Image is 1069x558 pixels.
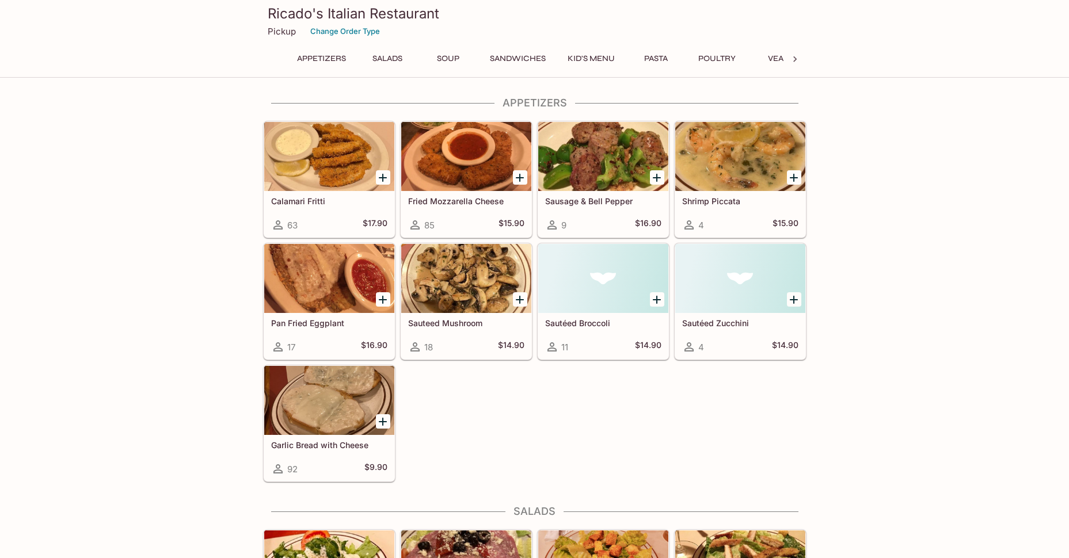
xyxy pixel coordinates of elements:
span: 17 [287,342,295,353]
h4: Appetizers [263,97,806,109]
span: 4 [698,220,704,231]
h5: Fried Mozzarella Cheese [408,196,524,206]
a: Sautéed Broccoli11$14.90 [538,243,669,360]
a: Garlic Bread with Cheese92$9.90 [264,365,395,481]
div: Sautéed Zucchini [675,244,805,313]
a: Pan Fried Eggplant17$16.90 [264,243,395,360]
a: Sauteed Mushroom18$14.90 [401,243,532,360]
div: Fried Mozzarella Cheese [401,122,531,191]
button: Pasta [630,51,682,67]
a: Calamari Fritti63$17.90 [264,121,395,238]
p: Pickup [268,26,296,37]
button: Soup [423,51,474,67]
button: Add Sauteed Mushroom [513,292,527,307]
h5: Sautéed Broccoli [545,318,661,328]
h5: $17.90 [363,218,387,232]
div: Sauteed Mushroom [401,244,531,313]
h5: $15.90 [499,218,524,232]
button: Add Calamari Fritti [376,170,390,185]
button: Sandwiches [484,51,552,67]
h5: $16.90 [635,218,661,232]
h5: Shrimp Piccata [682,196,798,206]
div: Calamari Fritti [264,122,394,191]
h5: Calamari Fritti [271,196,387,206]
button: Salads [362,51,413,67]
h5: Pan Fried Eggplant [271,318,387,328]
span: 11 [561,342,568,353]
h3: Ricado's Italian Restaurant [268,5,802,22]
button: Kid's Menu [561,51,621,67]
div: Sautéed Broccoli [538,244,668,313]
span: 63 [287,220,298,231]
h5: $15.90 [773,218,798,232]
button: Add Sautéed Zucchini [787,292,801,307]
span: 18 [424,342,433,353]
button: Poultry [691,51,743,67]
h5: Garlic Bread with Cheese [271,440,387,450]
button: Add Sautéed Broccoli [650,292,664,307]
a: Shrimp Piccata4$15.90 [675,121,806,238]
h5: Sautéed Zucchini [682,318,798,328]
h5: $14.90 [498,340,524,354]
span: 92 [287,464,298,475]
h5: $16.90 [361,340,387,354]
h5: Sausage & Bell Pepper [545,196,661,206]
span: 9 [561,220,566,231]
a: Sausage & Bell Pepper9$16.90 [538,121,669,238]
button: Add Fried Mozzarella Cheese [513,170,527,185]
span: 4 [698,342,704,353]
h5: Sauteed Mushroom [408,318,524,328]
span: 85 [424,220,435,231]
div: Sausage & Bell Pepper [538,122,668,191]
button: Veal [752,51,804,67]
div: Pan Fried Eggplant [264,244,394,313]
a: Sautéed Zucchini4$14.90 [675,243,806,360]
button: Change Order Type [305,22,385,40]
button: Add Shrimp Piccata [787,170,801,185]
button: Add Sausage & Bell Pepper [650,170,664,185]
h5: $14.90 [635,340,661,354]
h4: Salads [263,505,806,518]
div: Garlic Bread with Cheese [264,366,394,435]
button: Add Pan Fried Eggplant [376,292,390,307]
h5: $14.90 [772,340,798,354]
a: Fried Mozzarella Cheese85$15.90 [401,121,532,238]
button: Appetizers [291,51,352,67]
button: Add Garlic Bread with Cheese [376,414,390,429]
h5: $9.90 [364,462,387,476]
div: Shrimp Piccata [675,122,805,191]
